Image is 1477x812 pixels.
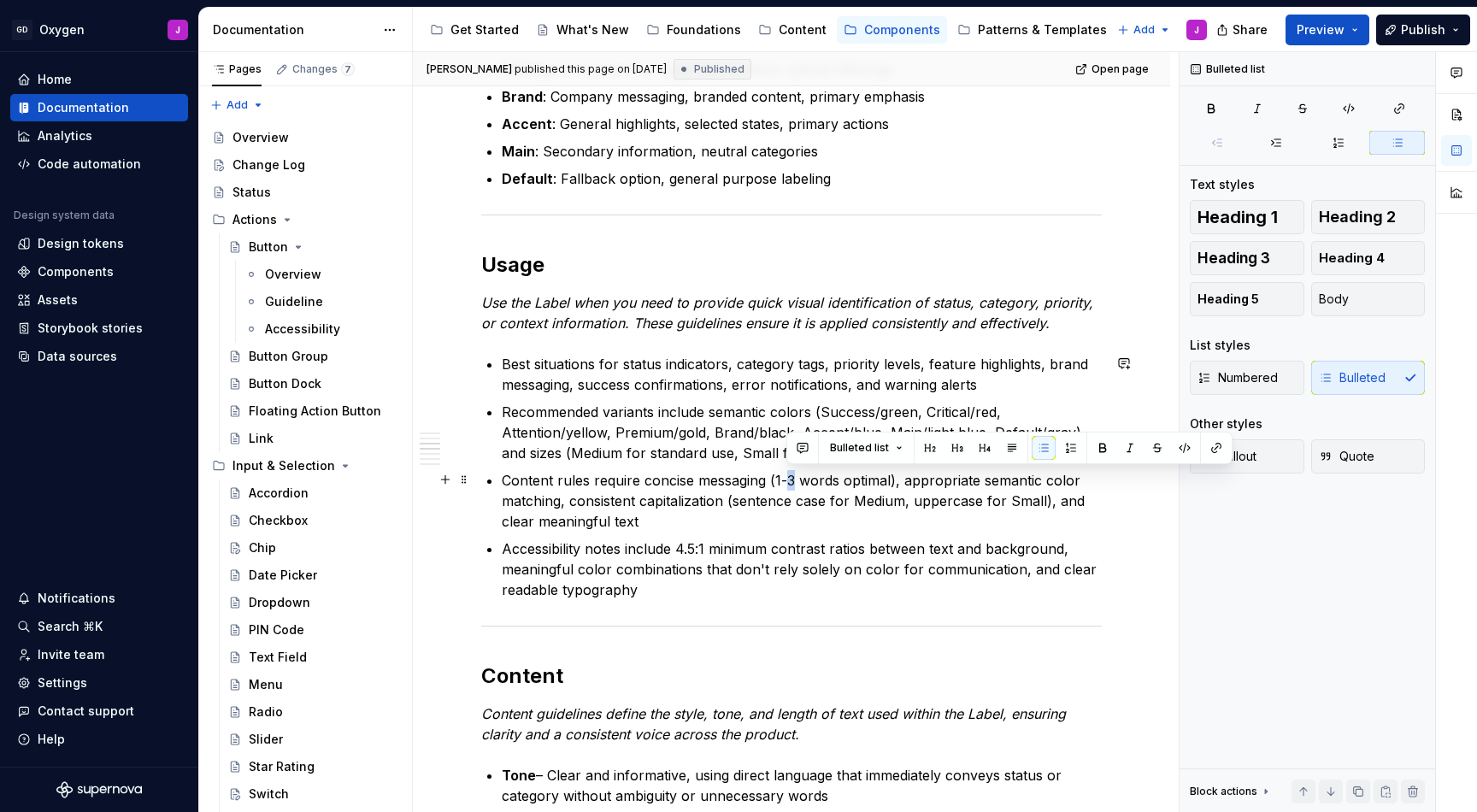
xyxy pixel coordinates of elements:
[502,114,1102,134] p: : General highlights, selected states, primary actions
[221,698,405,726] a: Radio
[502,168,1102,189] p: : Fallback option, general purpose labeling
[38,590,115,607] div: Notifications
[265,321,340,338] div: Accessibility
[1208,15,1279,45] button: Share
[1376,15,1470,45] button: Publish
[1190,415,1262,432] div: Other styles
[221,370,405,397] a: Button Dock
[10,726,188,753] button: Help
[221,425,405,452] a: Link
[481,705,1070,743] em: Content guidelines define the style, tone, and length of text used within the Label, ensuring cla...
[265,266,321,283] div: Overview
[423,16,526,44] a: Get Started
[502,141,1102,162] p: : Secondary information, neutral categories
[1112,18,1176,42] button: Add
[38,263,114,280] div: Components
[1401,21,1445,38] span: Publish
[232,129,289,146] div: Overview
[1297,21,1345,38] span: Preview
[292,62,355,76] div: Changes
[249,403,381,420] div: Floating Action Button
[556,21,629,38] div: What's New
[1070,57,1156,81] a: Open page
[249,430,274,447] div: Link
[3,11,195,48] button: GDOxygenJ
[238,288,405,315] a: Guideline
[249,621,304,638] div: PIN Code
[1092,62,1149,76] span: Open page
[38,646,104,663] div: Invite team
[1286,15,1369,45] button: Preview
[427,62,512,76] span: [PERSON_NAME]
[450,21,519,38] div: Get Started
[1197,209,1278,226] span: Heading 1
[38,291,78,309] div: Assets
[213,21,374,38] div: Documentation
[249,375,321,392] div: Button Dock
[10,258,188,285] a: Components
[221,507,405,534] a: Checkbox
[205,179,405,206] a: Status
[205,452,405,480] div: Input & Selection
[232,184,271,201] div: Status
[221,233,405,261] a: Button
[779,21,827,38] div: Content
[502,143,535,160] strong: Main
[1311,439,1426,474] button: Quote
[221,671,405,698] a: Menu
[249,512,308,529] div: Checkbox
[221,397,405,425] a: Floating Action Button
[864,21,940,38] div: Components
[529,16,636,44] a: What's New
[1319,250,1385,267] span: Heading 4
[751,16,833,44] a: Content
[502,115,552,132] strong: Accent
[221,534,405,562] a: Chip
[221,480,405,507] a: Accordion
[249,786,289,803] div: Switch
[249,539,276,556] div: Chip
[1190,780,1273,803] div: Block actions
[481,294,1097,332] em: Use the Label when you need to provide quick visual identification of status, category, priority,...
[238,315,405,343] a: Accessibility
[515,62,667,76] div: published this page on [DATE]
[212,62,262,76] div: Pages
[249,676,283,693] div: Menu
[249,238,288,256] div: Button
[1194,23,1199,37] div: J
[502,765,1102,806] p: – Clear and informative, using direct language that immediately conveys status or category withou...
[221,616,405,644] a: PIN Code
[221,562,405,589] a: Date Picker
[1197,448,1256,465] span: Callout
[38,127,92,144] div: Analytics
[221,644,405,671] a: Text Field
[1190,176,1255,193] div: Text styles
[1319,291,1349,308] span: Body
[10,315,188,342] a: Storybook stories
[38,703,134,720] div: Contact support
[227,98,248,112] span: Add
[56,781,142,798] svg: Supernova Logo
[38,674,87,691] div: Settings
[1190,200,1304,234] button: Heading 1
[341,62,355,76] span: 7
[639,16,748,44] a: Foundations
[175,23,180,37] div: J
[10,343,188,370] a: Data sources
[205,93,269,117] button: Add
[14,209,115,222] div: Design system data
[502,470,1102,532] p: Content rules require concise messaging (1-3 words optimal), appropriate semantic color matching,...
[667,21,741,38] div: Foundations
[249,758,315,775] div: Star Rating
[38,71,72,88] div: Home
[1319,448,1374,465] span: Quote
[38,99,129,116] div: Documentation
[205,124,405,151] a: Overview
[481,662,1102,690] h2: Content
[1311,282,1426,316] button: Body
[221,726,405,753] a: Slider
[249,731,283,748] div: Slider
[694,62,744,76] span: Published
[38,156,141,173] div: Code automation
